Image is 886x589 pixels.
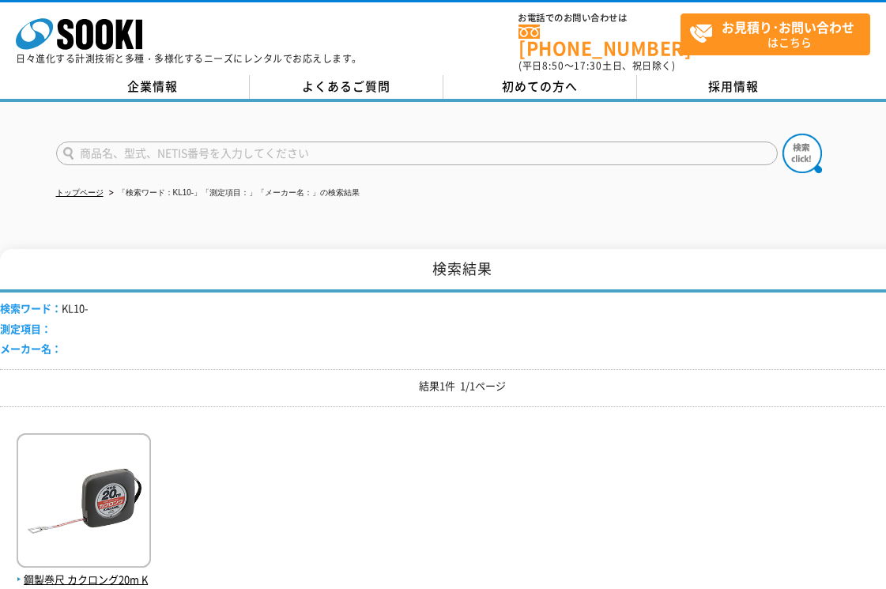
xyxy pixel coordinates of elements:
[782,134,822,173] img: btn_search.png
[574,59,602,73] span: 17:30
[681,13,870,55] a: お見積り･お問い合わせはこちら
[637,75,831,99] a: 採用情報
[16,54,362,63] p: 日々進化する計測技術と多種・多様化するニーズにレンタルでお応えします。
[56,75,250,99] a: 企業情報
[56,142,778,165] input: 商品名、型式、NETIS番号を入力してください
[542,59,564,73] span: 8:50
[106,185,360,202] li: 「検索ワード：KL10-」「測定項目：」「メーカー名：」の検索結果
[443,75,637,99] a: 初めての方へ
[56,188,104,197] a: トップページ
[722,17,854,36] strong: お見積り･お問い合わせ
[502,77,578,95] span: 初めての方へ
[689,14,869,54] span: はこちら
[518,59,675,73] span: (平日 ～ 土日、祝日除く)
[518,13,681,23] span: お電話でのお問い合わせは
[518,25,681,57] a: [PHONE_NUMBER]
[17,433,151,572] img: KL10-20
[250,75,443,99] a: よくあるご質問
